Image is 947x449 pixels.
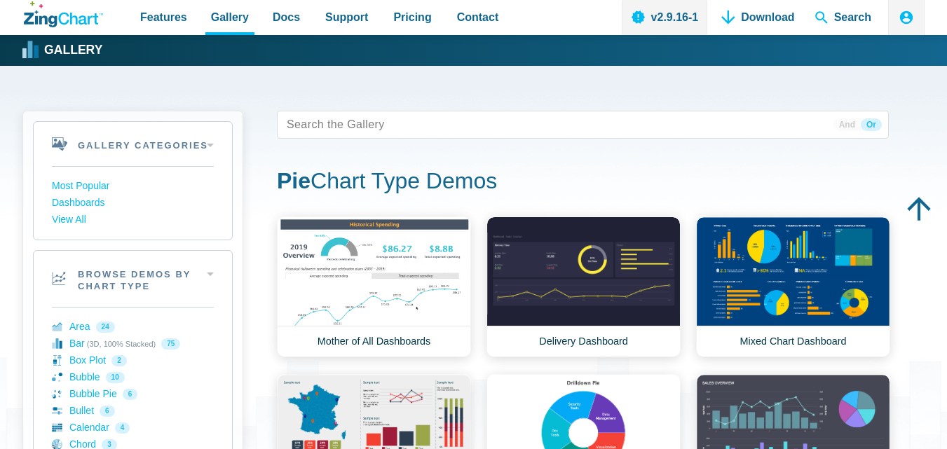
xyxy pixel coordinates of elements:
span: Docs [273,8,300,27]
a: Most Popular [52,178,214,195]
span: Support [325,8,368,27]
strong: Pie [277,168,311,193]
span: And [833,118,861,131]
h2: Gallery Categories [34,122,232,166]
span: Features [140,8,187,27]
a: Gallery [24,40,102,61]
span: Gallery [211,8,249,27]
a: Dashboards [52,195,214,212]
a: Delivery Dashboard [486,216,681,357]
span: Pricing [393,8,431,27]
a: View All [52,212,214,228]
a: Mother of All Dashboards [277,216,471,357]
span: Or [861,118,882,131]
a: ZingChart Logo. Click to return to the homepage [24,1,103,27]
h2: Browse Demos By Chart Type [34,251,232,307]
a: Mixed Chart Dashboard [696,216,890,357]
span: Contact [457,8,499,27]
h1: Chart Type Demos [277,167,889,198]
strong: Gallery [44,44,102,57]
